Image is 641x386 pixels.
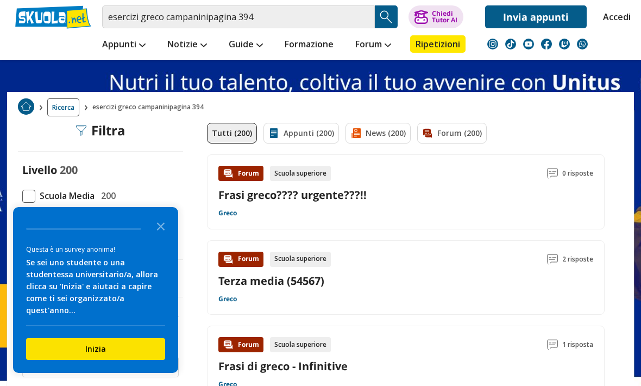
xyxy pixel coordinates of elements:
[547,254,558,265] img: Commenti lettura
[226,35,266,55] a: Guide
[18,98,34,116] a: Home
[523,39,534,49] img: youtube
[270,337,331,352] div: Scuola superiore
[410,35,466,53] a: Ripetizioni
[282,35,336,55] a: Formazione
[13,207,178,373] div: Survey
[60,163,78,177] span: 200
[207,123,257,144] a: Tutti (200)
[218,295,237,303] a: Greco
[76,123,125,138] div: Filtra
[18,98,34,115] img: Home
[547,168,558,179] img: Commenti lettura
[432,10,457,23] div: Chiedi Tutor AI
[47,98,79,116] a: Ricerca
[562,337,593,352] span: 1 risposta
[409,5,463,28] button: ChiediTutor AI
[417,123,487,144] a: Forum (200)
[92,98,208,116] span: esercizi greco campaninipagina 394
[270,252,331,267] div: Scuola superiore
[97,189,116,203] span: 200
[547,339,558,350] img: Commenti lettura
[559,39,570,49] img: twitch
[541,39,552,49] img: facebook
[26,244,165,254] div: Questa è un survey anonima!
[378,9,394,25] img: Cerca appunti, riassunti o versioni
[263,123,339,144] a: Appunti (200)
[485,5,587,28] a: Invia appunti
[218,273,324,288] a: Terza media (54567)
[345,123,411,144] a: News (200)
[268,128,279,139] img: Appunti filtro contenuto
[26,338,165,360] button: Inizia
[562,252,593,267] span: 2 risposte
[505,39,516,49] img: tiktok
[223,254,234,265] img: Forum contenuto
[35,189,95,203] span: Scuola Media
[218,166,263,181] div: Forum
[99,35,148,55] a: Appunti
[218,188,367,202] a: Frasi greco???? urgente???!!
[487,39,498,49] img: instagram
[353,35,394,55] a: Forum
[603,5,626,28] a: Accedi
[223,339,234,350] img: Forum contenuto
[223,168,234,179] img: Forum contenuto
[165,35,210,55] a: Notizie
[562,166,593,181] span: 0 risposte
[375,5,398,28] button: Search Button
[76,125,87,136] img: Filtra filtri mobile
[422,128,433,139] img: Forum filtro contenuto
[150,215,172,236] button: Close the survey
[218,359,348,373] a: Frasi di greco - Infinitive
[26,257,165,316] div: Se sei uno studente o una studentessa universitario/a, allora clicca su 'Inizia' e aiutaci a capi...
[218,337,263,352] div: Forum
[577,39,588,49] img: WhatsApp
[350,128,361,139] img: News filtro contenuto
[270,166,331,181] div: Scuola superiore
[22,163,57,177] label: Livello
[218,209,237,217] a: Greco
[218,252,263,267] div: Forum
[102,5,375,28] input: Cerca appunti, riassunti o versioni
